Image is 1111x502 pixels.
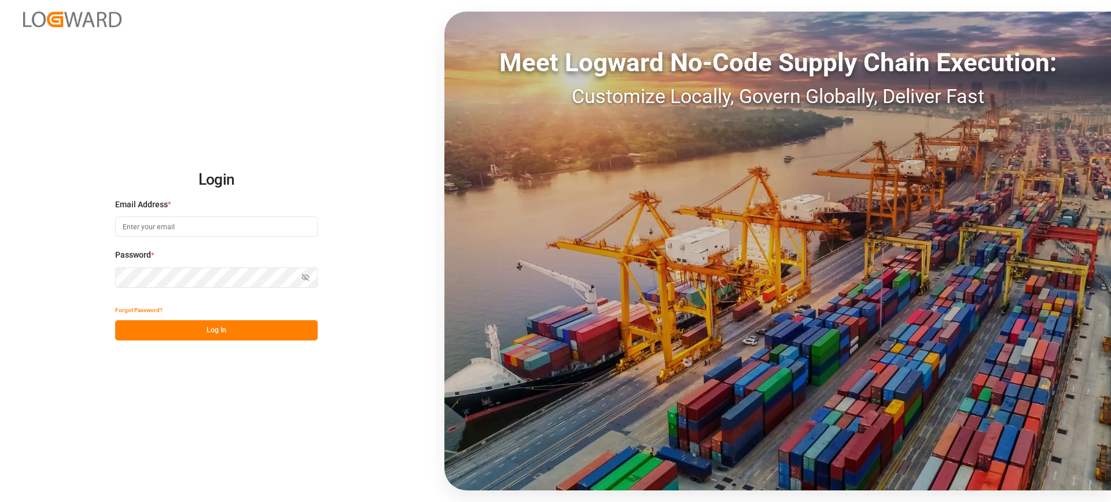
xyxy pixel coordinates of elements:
img: Logward_new_orange.png [23,12,122,27]
input: Enter your email [115,217,318,237]
button: Log In [115,320,318,340]
div: Meet Logward No-Code Supply Chain Execution: [444,43,1111,82]
span: Password [115,249,151,261]
div: Customize Locally, Govern Globally, Deliver Fast [444,82,1111,111]
h2: Login [115,162,318,199]
span: Email Address [115,199,168,211]
button: Forgot Password? [115,300,163,320]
